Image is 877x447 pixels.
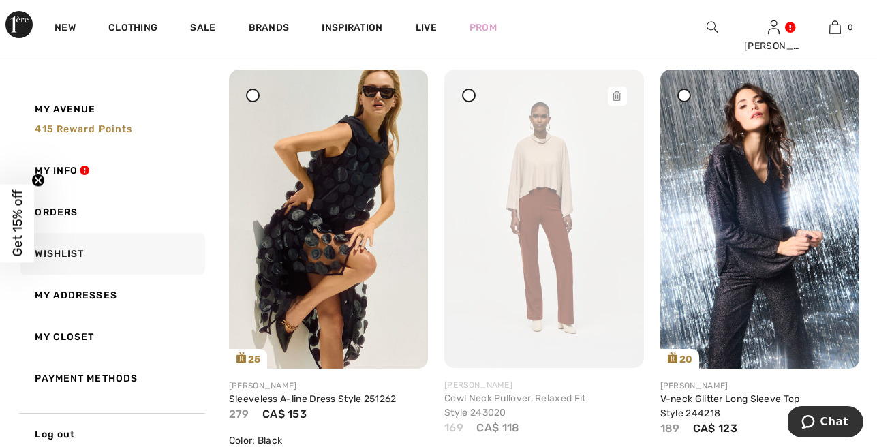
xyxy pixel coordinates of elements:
a: Sleeveless A-line Dress Style 251262 [229,393,397,405]
button: Close teaser [31,174,45,187]
a: My Addresses [18,275,205,316]
span: My Avenue [35,102,95,117]
img: joseph-ribkoff-dresses-jumpsuits-black_251262_1_0728_search.jpg [229,70,428,369]
img: My Bag [829,19,841,35]
span: Inspiration [322,22,382,36]
a: Cowl Neck Pullover, Relaxed Fit Style 243020 [444,392,585,418]
a: 25 [229,70,428,369]
img: joseph-ribkoff-tops-black-silver_244218a_1_3a7f_search.jpg [660,70,859,369]
a: Prom [470,20,497,35]
span: 415 Reward points [35,123,132,135]
a: New [55,22,76,36]
iframe: Opens a widget where you can chat to one of our agents [788,406,863,440]
a: Live [416,20,437,35]
img: joseph-ribkoff-tops-dune_243020a1_d753_search.jpg [444,70,643,368]
span: 189 [660,422,680,435]
span: CA$ 153 [262,407,307,420]
a: V-neck Glitter Long Sleeve Top Style 244218 [660,393,800,419]
a: 20 [660,70,859,369]
span: 0 [848,21,853,33]
img: My Info [768,19,780,35]
div: [PERSON_NAME] [660,380,859,392]
img: 1ère Avenue [5,11,33,38]
a: Wishlist [18,233,205,275]
a: Orders [18,191,205,233]
span: 169 [444,421,463,434]
a: Payment Methods [18,358,205,399]
span: CA$ 123 [693,422,737,435]
a: My Closet [18,316,205,358]
div: [PERSON_NAME] [744,39,804,53]
a: Clothing [108,22,157,36]
a: Brands [249,22,290,36]
span: CA$ 118 [476,421,519,434]
a: 0 [805,19,865,35]
a: Sale [190,22,215,36]
img: search the website [707,19,718,35]
span: 279 [229,407,249,420]
a: Sign In [768,20,780,33]
a: My Info [18,150,205,191]
span: Get 15% off [10,190,25,257]
div: [PERSON_NAME] [444,379,643,391]
div: [PERSON_NAME] [229,380,428,392]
